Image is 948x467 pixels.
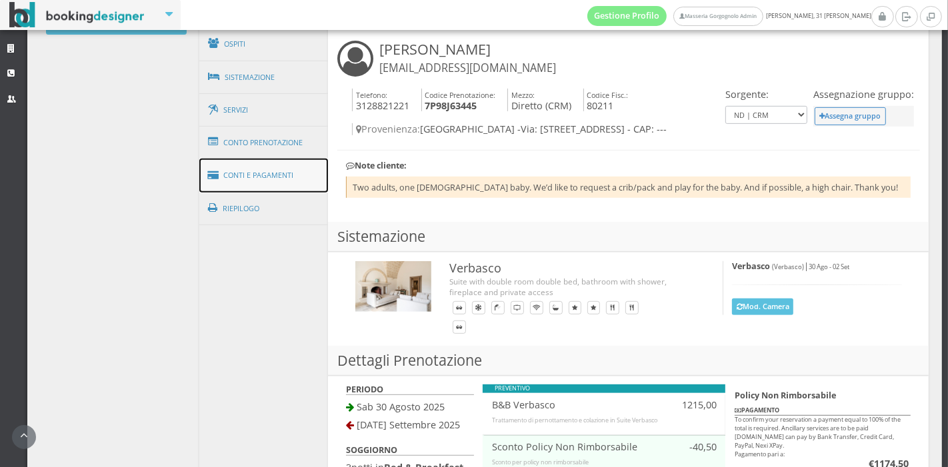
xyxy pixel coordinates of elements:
b: Note cliente: [346,160,407,171]
h4: [GEOGRAPHIC_DATA] - [352,123,722,135]
b: Verbasco [732,260,770,272]
small: Codice Prenotazione: [425,90,495,100]
b: SOGGIORNO [346,444,397,456]
h3: [PERSON_NAME] [379,41,556,75]
span: Via: [STREET_ADDRESS] [521,123,625,135]
a: Conti e Pagamenti [199,159,329,193]
h4: -40,50 [674,441,717,452]
div: PREVENTIVO [483,384,725,393]
h4: B&B Verbasco [492,399,656,410]
button: Assegna gruppo [815,107,886,125]
small: 30 Ago - 02 Set [809,262,849,271]
h3: Dettagli Prenotazione [328,346,929,376]
h4: Assegnazione gruppo: [813,89,914,100]
b: Policy Non Rimborsabile [735,390,836,401]
h4: 1215,00 [674,399,717,410]
img: BookingDesigner.com [9,2,145,28]
small: (Verbasco) [772,262,804,271]
h4: 3128821221 [352,89,409,112]
small: Telefono: [356,90,387,100]
li: Two adults, one [DEMOGRAPHIC_DATA] baby. We’d like to request a crib/pack and play for the baby. ... [346,177,911,198]
div: Suite with double room double bed, bathroom with shower, fireplace and private access [449,276,695,298]
b: 7P98J63445 [425,99,477,112]
div: Trattamento di pernottamento e colazione in Suite Verbasco [492,416,717,425]
span: [DATE] Settembre 2025 [357,418,460,431]
button: Mod. Camera [732,298,793,315]
b: PAGAMENTO [735,406,779,414]
small: Mezzo: [511,90,535,100]
h4: Diretto (CRM) [507,89,571,112]
a: Conto Prenotazione [199,125,329,160]
a: Servizi [199,93,329,127]
h4: 80211 [583,89,629,112]
h5: | [732,261,901,271]
small: Codice Fisc.: [587,90,628,100]
img: 3b021f54592911eeb13b0a069e529790.jpg [355,261,431,312]
span: [PERSON_NAME], 31 [PERSON_NAME] [587,6,871,26]
a: Sistemazione [199,60,329,95]
b: PERIODO [346,384,383,395]
small: [EMAIL_ADDRESS][DOMAIN_NAME] [379,61,556,75]
h3: Sistemazione [328,222,929,252]
h3: Verbasco [449,261,695,276]
div: Sconto per policy non rimborsabile [492,458,717,467]
a: Riepilogo [199,191,329,226]
span: - CAP: --- [627,123,667,135]
a: Gestione Profilo [587,6,667,26]
h4: Sorgente: [725,89,807,100]
a: Ospiti [199,27,329,61]
span: Provenienza: [356,123,420,135]
a: Masseria Gorgognolo Admin [673,7,763,26]
h4: Sconto Policy Non Rimborsabile [492,441,656,452]
span: Sab 30 Agosto 2025 [357,400,445,413]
